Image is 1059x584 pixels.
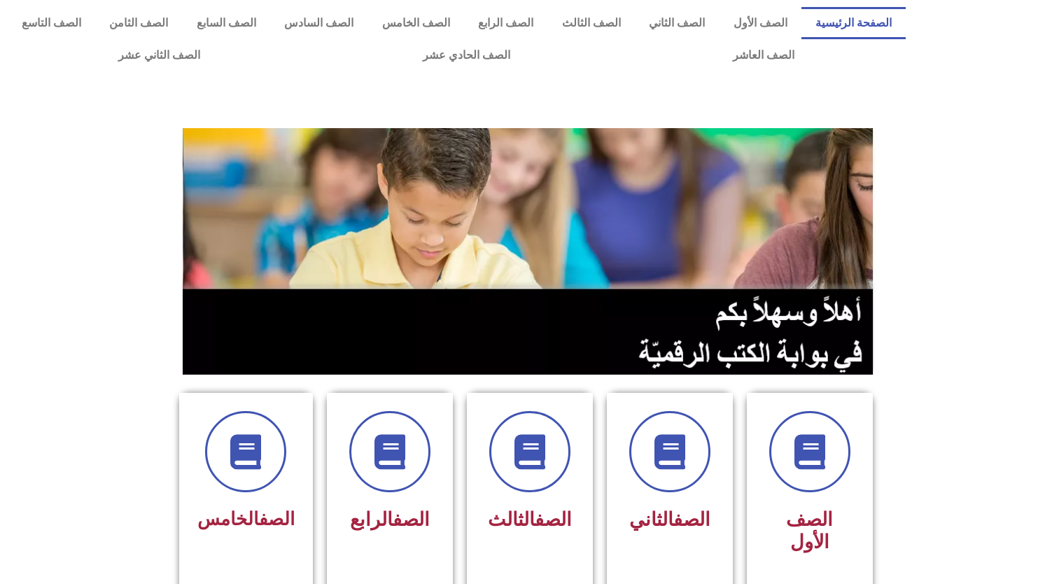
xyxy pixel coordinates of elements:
a: الصف الخامس [367,7,464,39]
a: الصف [535,508,572,531]
a: الصف الرابع [464,7,548,39]
a: الصف الثالث [547,7,635,39]
a: الصفحة الرئيسية [801,7,906,39]
a: الصف الأول [719,7,801,39]
a: الصف العاشر [622,39,906,71]
a: الصف السابع [182,7,270,39]
a: الصف الحادي عشر [311,39,622,71]
a: الصف [673,508,710,531]
span: الصف الأول [786,508,833,553]
span: الثالث [488,508,572,531]
a: الصف [259,508,295,529]
span: الرابع [350,508,430,531]
a: الصف [393,508,430,531]
a: الصف الثاني [635,7,720,39]
a: الصف الثامن [95,7,183,39]
span: الثاني [629,508,710,531]
a: الصف السادس [270,7,368,39]
span: الخامس [197,508,295,529]
a: الصف التاسع [7,7,95,39]
a: الصف الثاني عشر [7,39,311,71]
